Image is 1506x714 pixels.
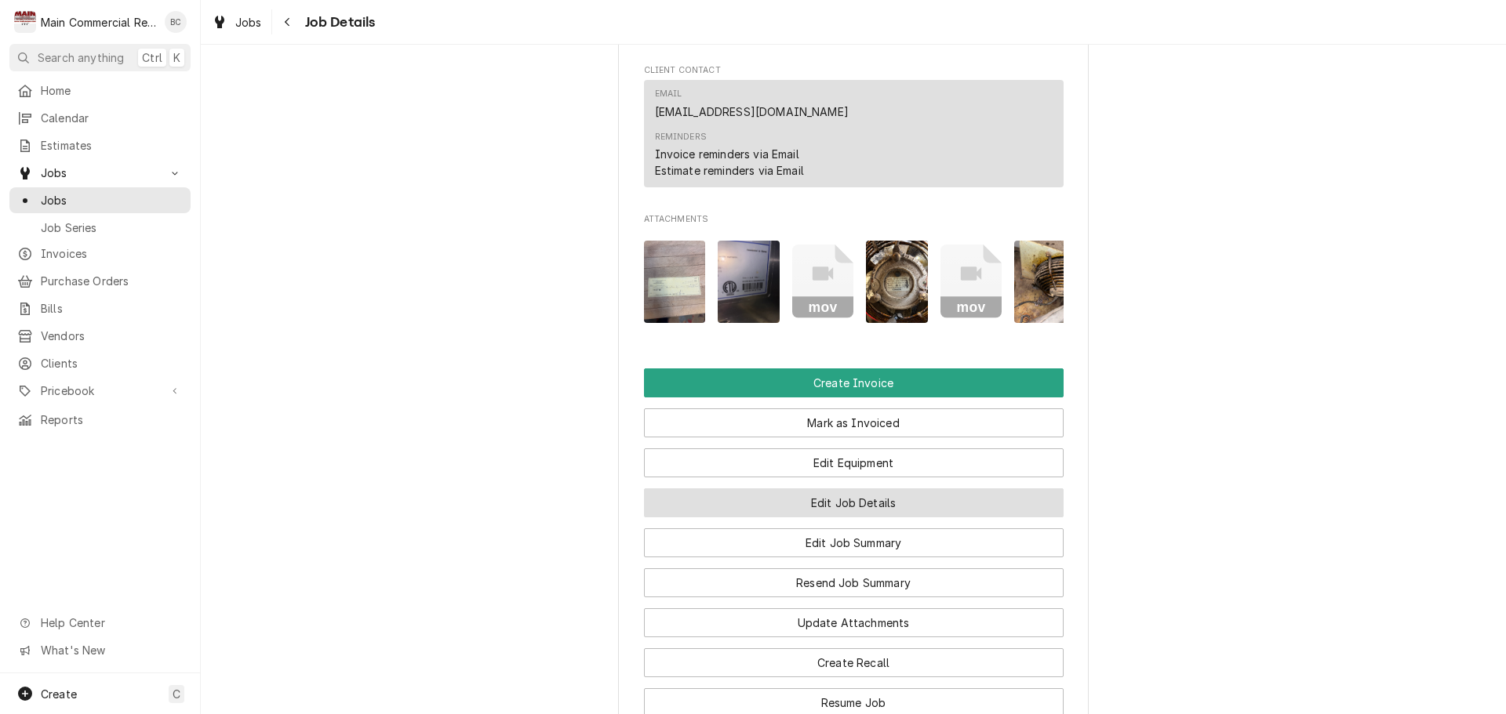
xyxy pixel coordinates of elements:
[300,12,376,33] span: Job Details
[644,80,1064,187] div: Contact
[644,368,1064,397] button: Create Invoice
[644,648,1064,677] button: Create Recall
[41,382,159,399] span: Pricebook
[165,11,187,33] div: Bookkeeper Main Commercial's Avatar
[644,80,1064,194] div: Client Contact List
[41,614,181,631] span: Help Center
[644,368,1064,397] div: Button Group Row
[9,268,191,294] a: Purchase Orders
[940,241,1002,323] button: mov
[644,448,1064,477] button: Edit Equipment
[9,323,191,349] a: Vendors
[866,241,928,323] img: 1dfL4OBTQpSBdDJitiAV
[9,610,191,636] a: Go to Help Center
[644,408,1064,437] button: Mark as Invoiced
[644,213,1064,335] div: Attachments
[41,82,183,99] span: Home
[41,328,183,344] span: Vendors
[41,411,183,428] span: Reports
[792,241,854,323] button: mov
[644,64,1064,77] span: Client Contact
[142,49,162,66] span: Ctrl
[644,557,1064,597] div: Button Group Row
[644,568,1064,597] button: Resend Job Summary
[644,228,1064,335] span: Attachments
[9,187,191,213] a: Jobs
[275,9,300,34] button: Navigate back
[655,131,707,143] div: Reminders
[41,219,183,236] span: Job Series
[655,88,682,100] div: Email
[9,378,191,404] a: Go to Pricebook
[9,160,191,186] a: Go to Jobs
[41,137,183,154] span: Estimates
[644,528,1064,557] button: Edit Job Summary
[655,105,849,118] a: [EMAIL_ADDRESS][DOMAIN_NAME]
[173,686,180,702] span: C
[9,78,191,103] a: Home
[644,213,1064,226] span: Attachments
[9,132,191,158] a: Estimates
[644,597,1064,637] div: Button Group Row
[206,9,268,35] a: Jobs
[41,300,183,317] span: Bills
[9,295,191,321] a: Bills
[41,245,183,262] span: Invoices
[644,477,1064,517] div: Button Group Row
[14,11,36,33] div: Main Commercial Refrigeration Service's Avatar
[9,44,191,71] button: Search anythingCtrlK
[38,49,124,66] span: Search anything
[41,273,183,289] span: Purchase Orders
[644,637,1064,677] div: Button Group Row
[655,131,804,179] div: Reminders
[644,241,706,323] img: GE65J7nLTZy2cyCALYTQ
[41,165,159,181] span: Jobs
[9,407,191,433] a: Reports
[173,49,180,66] span: K
[644,397,1064,437] div: Button Group Row
[644,608,1064,637] button: Update Attachments
[41,110,183,126] span: Calendar
[1014,241,1076,323] img: liOP9yzMT3u8uVLNWoo3
[41,14,156,31] div: Main Commercial Refrigeration Service
[41,355,183,371] span: Clients
[644,437,1064,477] div: Button Group Row
[165,11,187,33] div: BC
[644,517,1064,557] div: Button Group Row
[14,11,36,33] div: M
[644,64,1064,194] div: Client Contact
[9,637,191,663] a: Go to What's New
[235,14,262,31] span: Jobs
[655,88,849,119] div: Email
[9,350,191,376] a: Clients
[655,146,799,162] div: Invoice reminders via Email
[41,687,77,701] span: Create
[718,241,780,323] img: ucg7ddrrTwCSCuSHMIyB
[655,162,804,179] div: Estimate reminders via Email
[41,192,183,208] span: Jobs
[9,215,191,241] a: Job Series
[9,105,191,131] a: Calendar
[644,488,1064,517] button: Edit Job Details
[9,241,191,266] a: Invoices
[41,642,181,658] span: What's New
